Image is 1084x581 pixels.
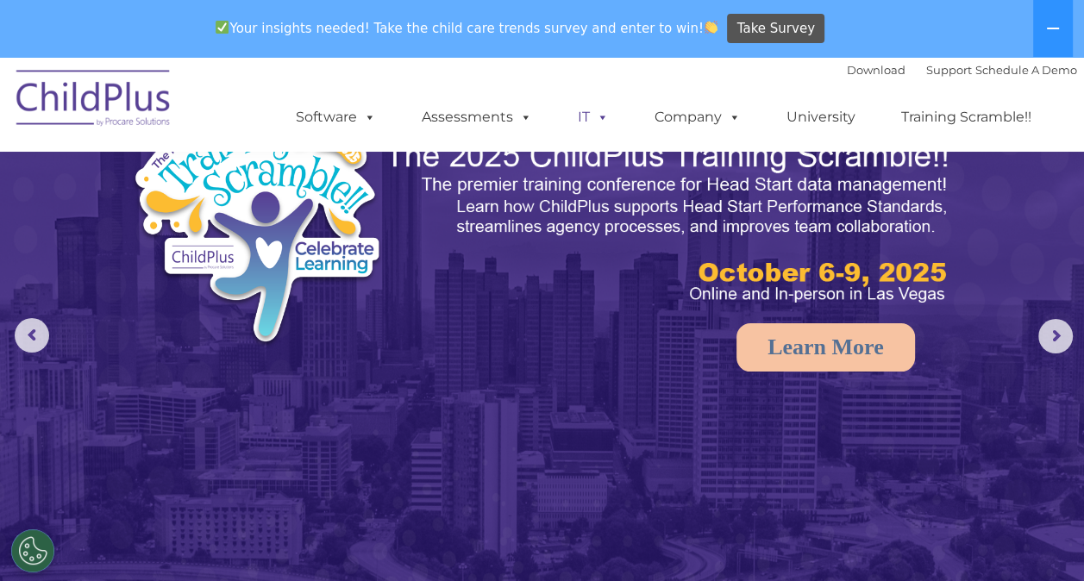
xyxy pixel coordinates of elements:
a: IT [561,100,626,134]
a: Company [637,100,758,134]
a: Take Survey [727,14,824,44]
span: Your insights needed! Take the child care trends survey and enter to win! [209,11,725,45]
a: Software [279,100,393,134]
a: Learn More [736,323,915,372]
button: Cookies Settings [11,529,54,572]
font: | [847,63,1077,77]
span: Take Survey [737,14,815,44]
a: Schedule A Demo [975,63,1077,77]
a: Assessments [404,100,549,134]
img: 👏 [705,21,717,34]
a: Support [926,63,972,77]
a: University [769,100,873,134]
span: Phone number [240,184,313,197]
img: ChildPlus by Procare Solutions [8,58,180,144]
span: Last name [240,114,292,127]
img: ✅ [216,21,229,34]
a: Download [847,63,905,77]
a: Training Scramble!! [884,100,1049,134]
